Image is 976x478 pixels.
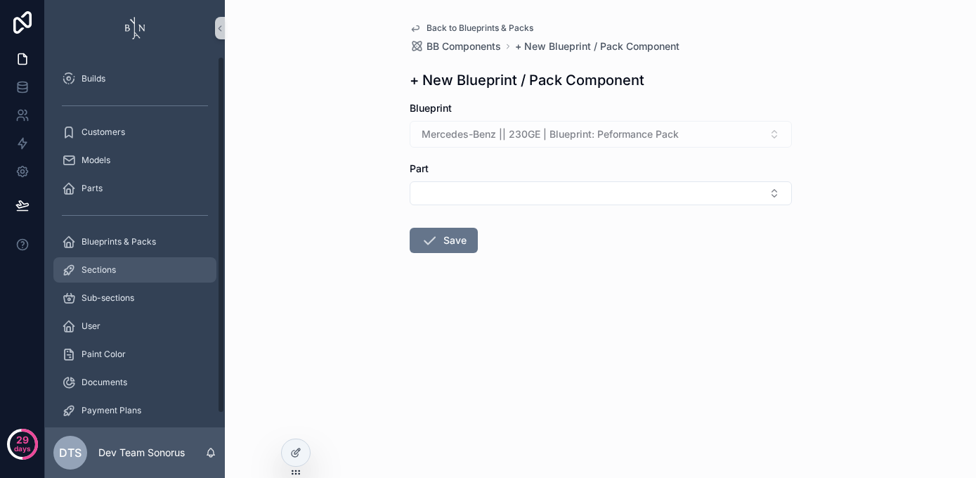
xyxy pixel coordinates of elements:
[82,183,103,194] span: Parts
[82,73,105,84] span: Builds
[410,102,452,114] span: Blueprint
[82,349,126,360] span: Paint Color
[427,39,501,53] span: BB Components
[98,446,185,460] p: Dev Team Sonorus
[16,433,29,447] p: 29
[53,314,216,339] a: User
[53,342,216,367] a: Paint Color
[53,176,216,201] a: Parts
[53,148,216,173] a: Models
[53,229,216,254] a: Blueprints & Packs
[82,236,156,247] span: Blueprints & Packs
[82,127,125,138] span: Customers
[53,398,216,423] a: Payment Plans
[410,228,478,253] button: Save
[14,439,31,458] p: days
[45,56,225,427] div: scrollable content
[410,39,501,53] a: BB Components
[82,321,100,332] span: User
[53,370,216,395] a: Documents
[53,66,216,91] a: Builds
[410,162,429,174] span: Part
[82,377,127,388] span: Documents
[410,181,792,205] button: Select Button
[82,155,110,166] span: Models
[53,119,216,145] a: Customers
[82,405,141,416] span: Payment Plans
[82,292,134,304] span: Sub-sections
[515,39,679,53] a: + New Blueprint / Pack Component
[410,22,533,34] a: Back to Blueprints & Packs
[53,257,216,283] a: Sections
[82,264,116,276] span: Sections
[53,285,216,311] a: Sub-sections
[427,22,533,34] span: Back to Blueprints & Packs
[410,70,644,90] h1: + New Blueprint / Pack Component
[125,17,145,39] img: App logo
[59,444,82,461] span: DTS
